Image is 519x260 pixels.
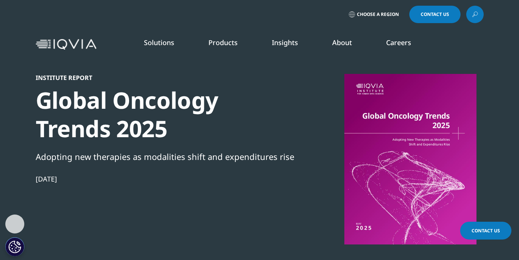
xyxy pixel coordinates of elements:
[272,38,298,47] a: Insights
[332,38,352,47] a: About
[386,38,411,47] a: Careers
[99,27,484,62] nav: Primary
[36,39,96,50] img: IQVIA Healthcare Information Technology and Pharma Clinical Research Company
[144,38,174,47] a: Solutions
[460,222,511,240] a: Contact Us
[36,150,296,163] div: Adopting new therapies as modalities shift and expenditures rise
[357,11,399,17] span: Choose a Region
[36,86,296,143] div: Global Oncology Trends 2025
[36,174,296,183] div: [DATE]
[208,38,238,47] a: Products
[472,227,500,234] span: Contact Us
[421,12,449,17] span: Contact Us
[409,6,461,23] a: Contact Us
[5,237,24,256] button: Cookies Settings
[36,74,296,81] div: Institute Report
